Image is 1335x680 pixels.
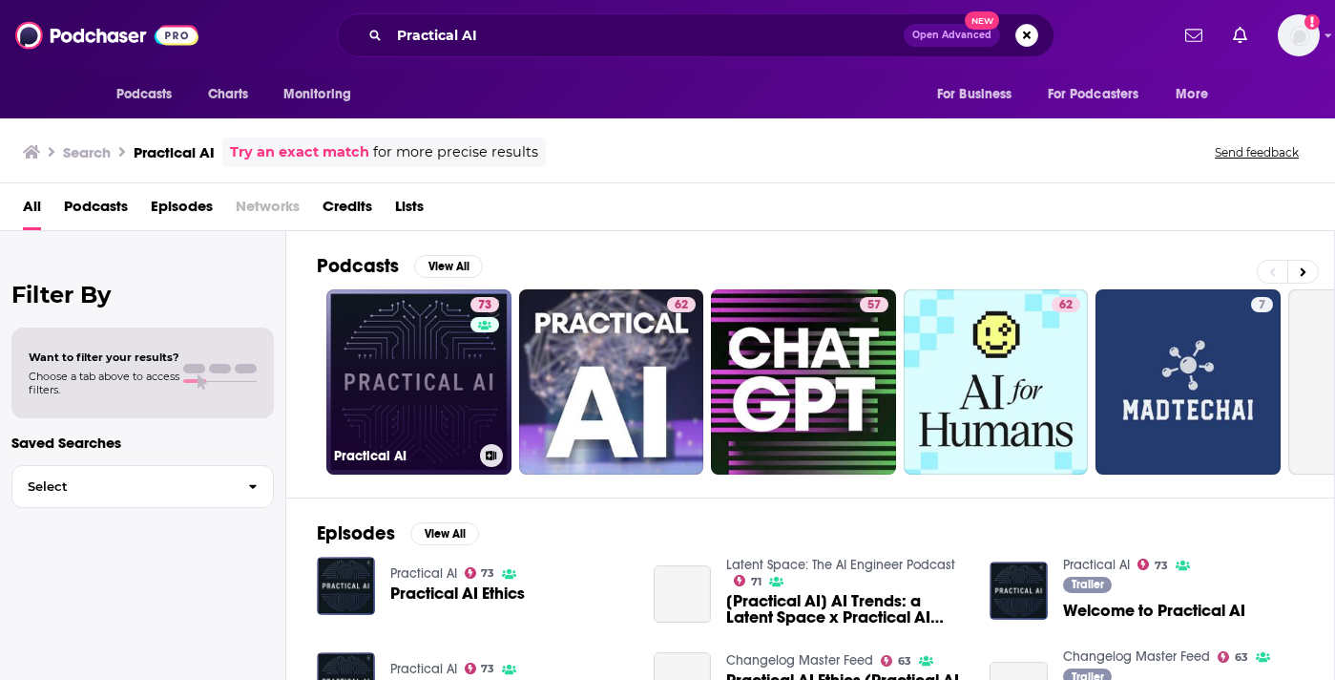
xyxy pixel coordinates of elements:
a: 62 [667,297,696,312]
img: User Profile [1278,14,1320,56]
span: More [1176,81,1208,108]
a: Changelog Master Feed [1063,648,1210,665]
span: 73 [481,665,494,673]
span: for more precise results [373,141,538,163]
a: 73 [470,297,499,312]
h3: Practical AI [334,448,472,464]
a: 73 [465,663,495,674]
span: Monitoring [283,81,351,108]
button: Send feedback [1209,144,1304,160]
button: open menu [270,76,376,113]
a: Charts [196,76,261,113]
div: Search podcasts, credits, & more... [337,13,1054,57]
p: Saved Searches [11,434,274,452]
span: New [965,11,999,30]
a: Credits [323,191,372,230]
span: Networks [236,191,300,230]
a: 57 [860,297,888,312]
a: Practical AI [390,661,457,677]
a: Episodes [151,191,213,230]
a: Try an exact match [230,141,369,163]
a: Practical AI Ethics [390,585,525,602]
span: 57 [867,296,881,315]
span: Trailer [1072,579,1104,590]
span: 62 [675,296,688,315]
h3: Practical AI [134,143,215,161]
a: [Practical AI] AI Trends: a Latent Space x Practical AI crossover pod! [654,565,712,624]
button: View All [414,255,483,278]
button: open menu [924,76,1036,113]
span: 7 [1259,296,1265,315]
span: Choose a tab above to access filters. [29,370,179,396]
a: 63 [1218,651,1248,663]
a: Lists [395,191,424,230]
a: Latent Space: The AI Engineer Podcast [726,557,955,573]
a: EpisodesView All [317,521,479,545]
h2: Podcasts [317,254,399,278]
button: View All [410,522,479,545]
span: Podcasts [116,81,173,108]
a: All [23,191,41,230]
span: 63 [1235,653,1248,662]
a: 62 [904,289,1089,475]
svg: Add a profile image [1304,14,1320,30]
button: open menu [1162,76,1232,113]
span: For Business [937,81,1012,108]
img: Practical AI Ethics [317,557,375,615]
a: [Practical AI] AI Trends: a Latent Space x Practical AI crossover pod! [726,593,967,626]
span: Logged in as allisonstowell [1278,14,1320,56]
span: Select [12,480,233,493]
a: 57 [711,289,896,475]
button: open menu [103,76,198,113]
img: Welcome to Practical AI [990,562,1048,620]
span: 73 [478,296,491,315]
a: 62 [519,289,704,475]
a: 73 [1137,559,1168,570]
h3: Search [63,143,111,161]
button: open menu [1035,76,1167,113]
a: PodcastsView All [317,254,483,278]
button: Open AdvancedNew [904,24,1000,47]
a: 73 [465,567,495,579]
span: 62 [1059,296,1073,315]
span: 73 [481,569,494,578]
button: Show profile menu [1278,14,1320,56]
button: Select [11,465,274,508]
a: Show notifications dropdown [1178,19,1210,52]
span: 63 [898,657,911,666]
a: 73Practical AI [326,289,511,475]
a: Podcasts [64,191,128,230]
span: 71 [751,578,761,586]
a: Show notifications dropdown [1225,19,1255,52]
h2: Episodes [317,521,395,545]
a: 7 [1095,289,1281,475]
h2: Filter By [11,281,274,308]
span: For Podcasters [1048,81,1139,108]
span: Charts [208,81,249,108]
a: 63 [881,655,911,667]
a: 71 [734,575,761,586]
a: Welcome to Practical AI [1063,603,1245,619]
span: Open Advanced [912,31,991,40]
input: Search podcasts, credits, & more... [389,20,904,51]
a: 7 [1251,297,1273,312]
a: Practical AI [1063,557,1130,573]
span: Want to filter your results? [29,351,179,364]
span: 73 [1155,562,1168,570]
a: Practical AI [390,565,457,582]
img: Podchaser - Follow, Share and Rate Podcasts [15,17,198,53]
a: Changelog Master Feed [726,652,873,669]
a: 62 [1052,297,1080,312]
